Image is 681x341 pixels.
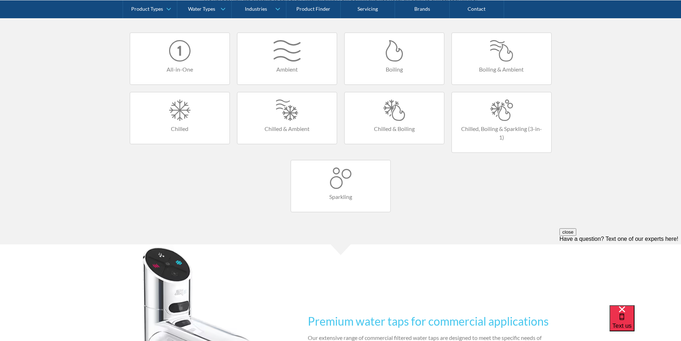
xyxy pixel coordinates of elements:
[610,305,681,341] iframe: podium webchat widget bubble
[344,92,444,144] a: Chilled & Boiling
[245,6,267,12] div: Industries
[559,228,681,314] iframe: podium webchat widget prompt
[451,92,552,153] a: Chilled, Boiling & Sparkling (3-in-1)
[344,33,444,85] a: Boiling
[130,33,230,85] a: All-in-One
[291,160,391,212] a: Sparkling
[459,65,544,74] h4: Boiling & Ambient
[459,125,544,142] h4: Chilled, Boiling & Sparkling (3-in-1)
[137,65,222,74] h4: All-in-One
[137,125,222,133] h4: Chilled
[451,33,552,85] a: Boiling & Ambient
[130,92,230,144] a: Chilled
[237,33,337,85] a: Ambient
[131,6,163,12] div: Product Types
[352,65,437,74] h4: Boiling
[237,92,337,144] a: Chilled & Ambient
[245,65,330,74] h4: Ambient
[298,193,383,201] h4: Sparkling
[352,125,437,133] h4: Chilled & Boiling
[188,6,215,12] div: Water Types
[245,125,330,133] h4: Chilled & Ambient
[308,313,552,330] h2: Premium water taps for commercial applications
